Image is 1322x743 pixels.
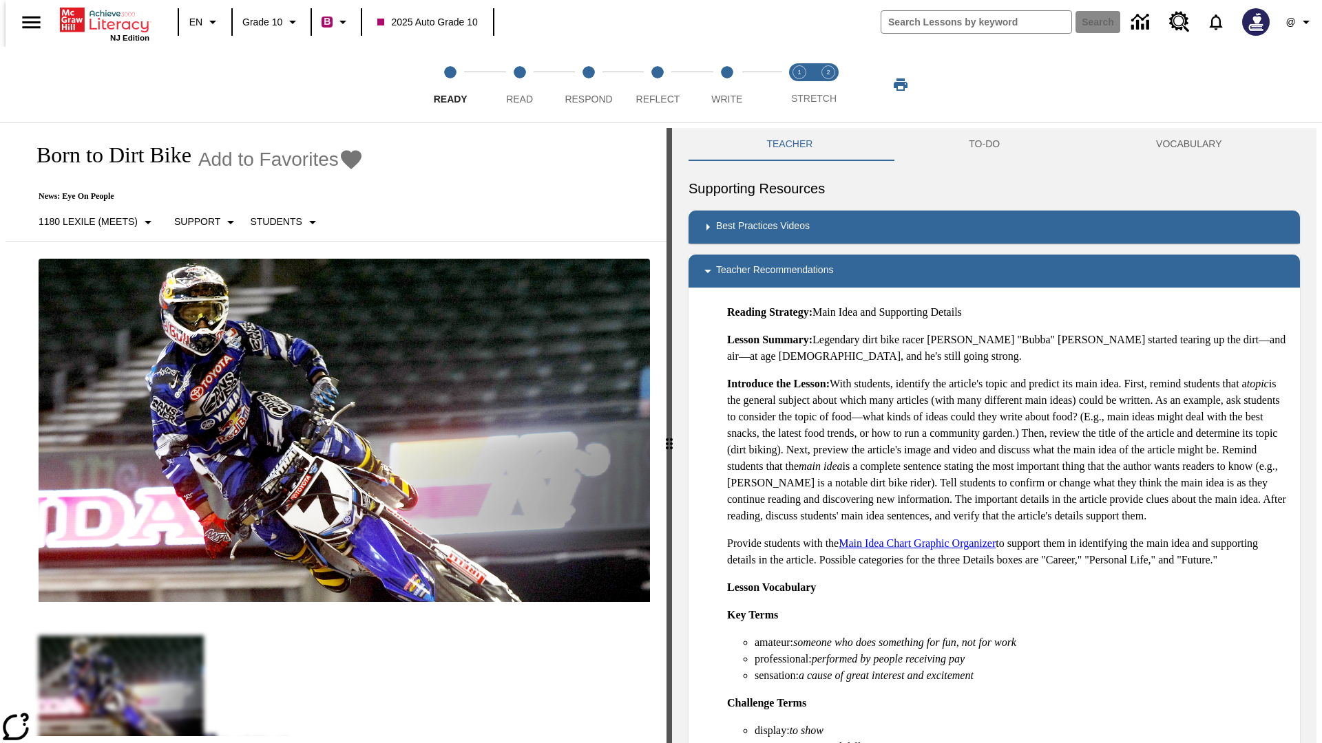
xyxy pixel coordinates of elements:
[33,210,162,235] button: Select Lexile, 1180 Lexile (Meets)
[1278,10,1322,34] button: Profile/Settings
[727,581,816,593] strong: Lesson Vocabulary
[39,259,650,603] img: Motocross racer James Stewart flies through the air on his dirt bike.
[891,128,1078,161] button: TO-DO
[755,634,1289,651] li: amateur:
[1286,15,1295,30] span: @
[1198,4,1234,40] a: Notifications
[755,722,1289,739] li: display:
[879,72,923,97] button: Print
[549,47,629,122] button: Respond step 3 of 5
[22,191,364,202] p: News: Eye On People
[727,609,778,621] strong: Key Terms
[1242,8,1270,36] img: Avatar
[169,210,244,235] button: Scaffolds, Support
[716,219,810,235] p: Best Practices Videos
[727,332,1289,365] p: Legendary dirt bike racer [PERSON_NAME] "Bubba" [PERSON_NAME] started tearing up the dirt—and air...
[689,128,891,161] button: Teacher
[826,69,830,76] text: 2
[727,376,1289,524] p: With students, identify the article's topic and predict its main idea. First, remind students tha...
[244,210,326,235] button: Select Student
[779,47,819,122] button: Stretch Read step 1 of 2
[799,669,974,681] em: a cause of great interest and excitement
[793,636,1016,648] em: someone who does something for fun, not for work
[198,149,339,171] span: Add to Favorites
[727,334,812,345] strong: Lesson Summary:
[110,34,149,42] span: NJ Edition
[727,306,812,318] strong: Reading Strategy:
[667,128,672,743] div: Press Enter or Spacebar and then press right and left arrow keys to move the slider
[812,653,965,665] em: performed by people receiving pay
[799,460,843,472] em: main idea
[727,304,1289,321] p: Main Idea and Supporting Details
[716,263,833,279] p: Teacher Recommendations
[434,94,468,105] span: Ready
[174,215,220,229] p: Support
[727,697,806,709] strong: Challenge Terms
[377,15,477,30] span: 2025 Auto Grade 10
[183,10,227,34] button: Language: EN, Select a language
[689,177,1300,200] h6: Supporting Resources
[316,10,357,34] button: Boost Class color is violet red. Change class color
[636,94,680,105] span: Reflect
[479,47,559,122] button: Read step 2 of 5
[1247,378,1269,389] em: topic
[672,128,1316,743] div: activity
[410,47,490,122] button: Ready step 1 of 5
[618,47,697,122] button: Reflect step 4 of 5
[60,5,149,42] div: Home
[324,13,330,30] span: B
[506,94,533,105] span: Read
[689,211,1300,244] div: Best Practices Videos
[39,215,138,229] p: 1180 Lexile (Meets)
[797,69,801,76] text: 1
[791,93,837,104] span: STRETCH
[189,15,202,30] span: EN
[237,10,306,34] button: Grade: Grade 10, Select a grade
[808,47,848,122] button: Stretch Respond step 2 of 2
[839,537,996,549] a: Main Idea Chart Graphic Organizer
[881,11,1071,33] input: search field
[6,128,667,736] div: reading
[755,667,1289,684] li: sensation:
[755,651,1289,667] li: professional:
[11,2,52,43] button: Open side menu
[250,215,302,229] p: Students
[198,147,364,171] button: Add to Favorites - Born to Dirt Bike
[242,15,282,30] span: Grade 10
[689,255,1300,288] div: Teacher Recommendations
[687,47,767,122] button: Write step 5 of 5
[689,128,1300,161] div: Instructional Panel Tabs
[22,142,191,168] h1: Born to Dirt Bike
[790,724,823,736] em: to show
[1123,3,1161,41] a: Data Center
[727,535,1289,568] p: Provide students with the to support them in identifying the main idea and supporting details in ...
[1234,4,1278,40] button: Select a new avatar
[711,94,742,105] span: Write
[565,94,612,105] span: Respond
[1161,3,1198,41] a: Resource Center, Will open in new tab
[1078,128,1300,161] button: VOCABULARY
[727,378,830,389] strong: Introduce the Lesson:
